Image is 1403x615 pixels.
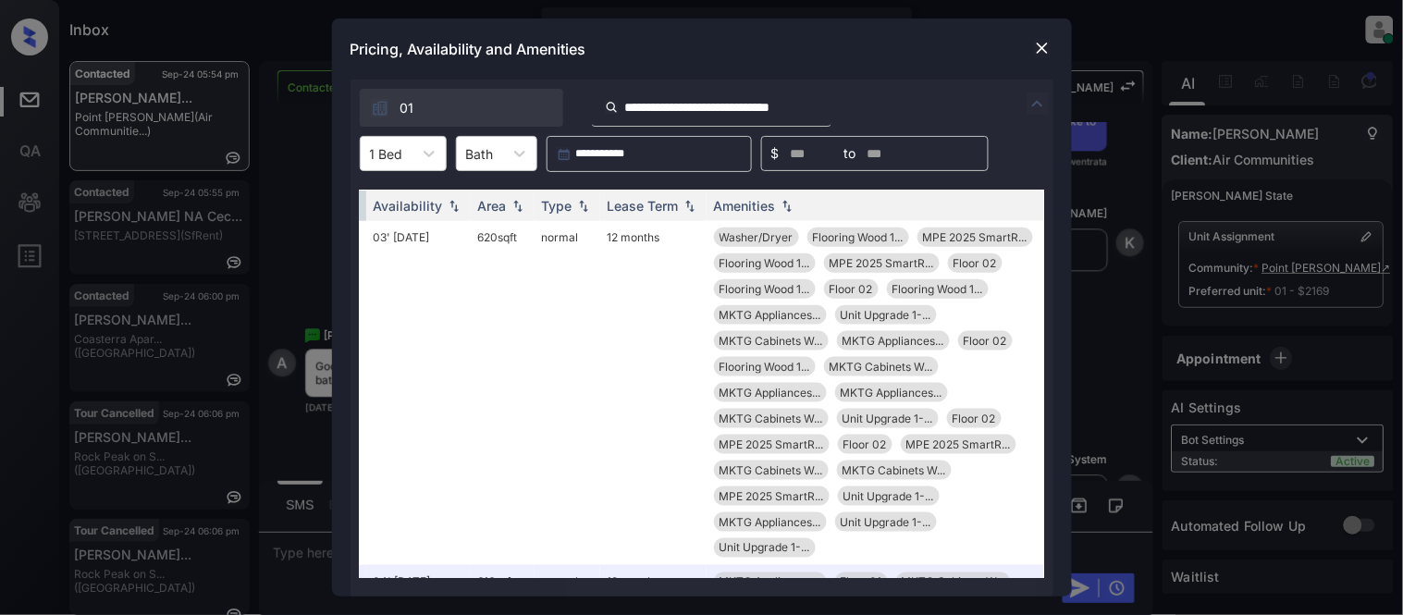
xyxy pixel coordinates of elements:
span: Flooring Wood 1... [720,282,810,296]
img: sorting [574,200,593,213]
span: $ [771,143,780,164]
span: Floor 02 [954,256,997,270]
span: Floor 02 [830,282,873,296]
span: MKTG Cabinets W... [720,412,823,425]
div: Type [542,198,572,214]
div: Amenities [714,198,776,214]
span: Unit Upgrade 1-... [843,489,934,503]
span: Floor 02 [964,334,1007,348]
span: MKTG Appliances... [720,575,821,589]
div: Lease Term [608,198,679,214]
span: Unit Upgrade 1-... [841,515,931,529]
span: Washer/Dryer [720,230,794,244]
span: MKTG Appliances... [720,308,821,322]
img: sorting [445,200,463,213]
span: MKTG Cabinets W... [720,463,823,477]
span: MKTG Appliances... [720,386,821,400]
span: MKTG Cabinets W... [843,463,946,477]
div: Pricing, Availability and Amenities [332,18,1072,80]
span: MPE 2025 SmartR... [720,437,824,451]
span: Flooring Wood 1... [813,230,904,244]
span: MPE 2025 SmartR... [830,256,934,270]
img: sorting [509,200,527,213]
span: Unit Upgrade 1-... [720,541,810,555]
span: 01 [400,98,414,118]
img: icon-zuma [1027,92,1049,115]
span: to [844,143,856,164]
img: sorting [778,200,796,213]
td: 03' [DATE] [366,220,471,565]
span: MKTG Cabinets W... [902,575,1005,589]
div: Availability [374,198,443,214]
span: MKTG Cabinets W... [720,334,823,348]
td: 12 months [600,220,707,565]
span: Unit Upgrade 1-... [843,412,933,425]
span: Floor 01 [841,575,882,589]
span: MKTG Appliances... [720,515,821,529]
img: icon-zuma [605,99,619,116]
span: Flooring Wood 1... [892,282,983,296]
img: sorting [681,200,699,213]
span: Floor 02 [953,412,996,425]
span: MKTG Appliances... [843,334,944,348]
span: Flooring Wood 1... [720,360,810,374]
span: MKTG Cabinets W... [830,360,933,374]
td: normal [535,220,600,565]
span: Unit Upgrade 1-... [841,308,931,322]
span: Flooring Wood 1... [720,256,810,270]
span: MPE 2025 SmartR... [720,489,824,503]
div: Area [478,198,507,214]
span: MPE 2025 SmartR... [906,437,1011,451]
td: 620 sqft [471,220,535,565]
span: MPE 2025 SmartR... [923,230,1028,244]
span: MKTG Appliances... [841,386,942,400]
img: close [1033,39,1052,57]
span: Floor 02 [843,437,887,451]
img: icon-zuma [371,99,389,117]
